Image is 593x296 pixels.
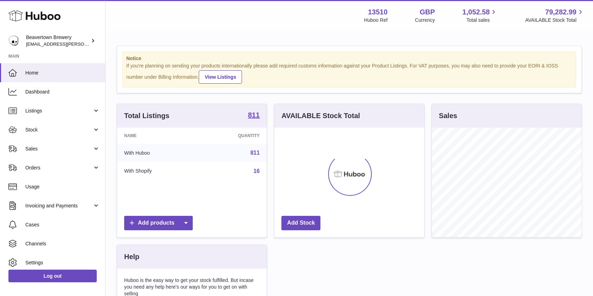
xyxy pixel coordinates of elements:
a: View Listings [199,70,242,84]
strong: 13510 [368,7,388,17]
a: 79,282.99 AVAILABLE Stock Total [525,7,585,24]
td: With Huboo [117,144,198,162]
span: Invoicing and Payments [25,202,93,209]
a: Log out [8,270,97,282]
span: Total sales [466,17,498,24]
div: If you're planning on sending your products internationally please add required customs informati... [126,63,572,84]
span: Sales [25,146,93,152]
span: Channels [25,240,100,247]
img: kit.lowe@beavertownbrewery.co.uk [8,36,19,46]
th: Name [117,128,198,144]
h3: Help [124,252,139,262]
span: 1,052.58 [463,7,490,17]
span: [EMAIL_ADDRESS][PERSON_NAME][DOMAIN_NAME] [26,41,141,47]
h3: Total Listings [124,111,170,121]
a: 1,052.58 Total sales [463,7,498,24]
td: With Shopify [117,162,198,180]
span: AVAILABLE Stock Total [525,17,585,24]
strong: Notice [126,55,572,62]
span: Dashboard [25,89,100,95]
span: Settings [25,259,100,266]
span: Listings [25,108,93,114]
div: Beavertown Brewery [26,34,89,47]
span: 79,282.99 [545,7,576,17]
h3: Sales [439,111,457,121]
a: 16 [254,168,260,174]
a: 811 [248,111,260,120]
h3: AVAILABLE Stock Total [281,111,360,121]
div: Currency [415,17,435,24]
th: Quantity [198,128,267,144]
span: Orders [25,165,93,171]
span: Usage [25,184,100,190]
span: Cases [25,221,100,228]
strong: GBP [420,7,435,17]
span: Home [25,70,100,76]
div: Huboo Ref [364,17,388,24]
a: Add products [124,216,193,230]
a: 811 [250,150,260,156]
strong: 811 [248,111,260,118]
span: Stock [25,127,93,133]
a: Add Stock [281,216,320,230]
